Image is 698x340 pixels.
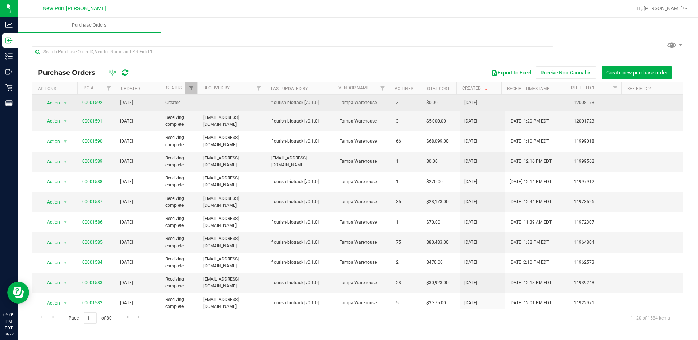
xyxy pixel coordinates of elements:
inline-svg: Inventory [5,53,13,60]
span: [DATE] [464,99,477,106]
span: Tampa Warehouse [340,239,387,246]
a: Go to the next page [122,312,133,322]
span: select [61,298,70,308]
span: select [61,177,70,187]
span: Receiving complete [165,256,195,270]
span: 1 [396,219,418,226]
a: Filter [377,82,389,94]
span: select [61,157,70,167]
a: PO # [84,85,93,90]
span: Action [41,116,60,126]
span: [DATE] 12:18 PM EDT [510,279,552,286]
span: flourish-biotrack [v0.1.0] [271,118,330,125]
span: New Port [PERSON_NAME] [43,5,106,12]
span: 12001723 [574,118,622,125]
a: Vendor Name [338,85,369,90]
span: flourish-biotrack [v0.1.0] [271,219,330,226]
span: Tampa Warehouse [340,300,387,306]
a: 00001587 [82,199,103,204]
span: 31 [396,99,418,106]
span: select [61,136,70,147]
a: 00001584 [82,260,103,265]
span: Receiving complete [165,175,195,189]
span: select [61,278,70,288]
span: select [61,116,70,126]
span: [DATE] [464,300,477,306]
span: [DATE] [120,118,133,125]
span: select [61,217,70,227]
a: Status [166,85,182,90]
span: select [61,237,70,248]
span: Tampa Warehouse [340,178,387,185]
span: [DATE] [120,178,133,185]
span: [DATE] [464,118,477,125]
span: $0.00 [426,158,438,165]
span: Receiving complete [165,235,195,249]
span: [EMAIL_ADDRESS][DOMAIN_NAME] [203,215,262,229]
input: 1 [84,312,97,324]
span: [DATE] 12:01 PM EDT [510,300,552,306]
span: Action [41,258,60,268]
span: Page of 80 [62,312,118,324]
span: $30,923.00 [426,279,449,286]
span: 75 [396,239,418,246]
span: [DATE] [120,279,133,286]
span: $3,375.00 [426,300,446,306]
span: [DATE] [120,300,133,306]
span: 1 [396,178,418,185]
span: Action [41,217,60,227]
inline-svg: Analytics [5,21,13,28]
span: $470.00 [426,259,443,266]
span: Purchase Orders [62,22,116,28]
span: Hi, [PERSON_NAME]! [637,5,684,11]
span: Tampa Warehouse [340,198,387,205]
span: Action [41,157,60,167]
a: 00001586 [82,220,103,225]
a: 00001592 [82,100,103,105]
span: [EMAIL_ADDRESS][DOMAIN_NAME] [203,134,262,148]
iframe: Resource center [7,282,29,304]
span: Action [41,136,60,147]
a: Created [462,86,489,91]
a: 00001591 [82,119,103,124]
span: $28,173.00 [426,198,449,205]
span: Tampa Warehouse [340,99,387,106]
a: Filter [103,82,115,94]
a: Total Cost [425,86,450,91]
span: 11939248 [574,279,622,286]
span: [DATE] [464,279,477,286]
a: Filter [253,82,265,94]
span: Receiving complete [165,276,195,290]
inline-svg: Inbound [5,37,13,44]
span: [EMAIL_ADDRESS][DOMAIN_NAME] [203,155,262,169]
inline-svg: Outbound [5,68,13,76]
span: select [61,197,70,207]
span: 11964804 [574,239,622,246]
inline-svg: Retail [5,84,13,91]
a: 00001582 [82,300,103,305]
span: $80,483.00 [426,239,449,246]
p: 09/27 [3,331,14,337]
span: [DATE] 11:39 AM EDT [510,219,552,226]
span: 11962573 [574,259,622,266]
span: 5 [396,300,418,306]
span: 2 [396,259,418,266]
span: [EMAIL_ADDRESS][DOMAIN_NAME] [203,114,262,128]
span: [EMAIL_ADDRESS][DOMAIN_NAME] [271,155,330,169]
span: [DATE] 12:16 PM EDT [510,158,552,165]
span: $0.00 [426,99,438,106]
a: 00001589 [82,159,103,164]
span: $70.00 [426,219,440,226]
span: Tampa Warehouse [340,118,387,125]
span: Created [165,99,195,106]
span: flourish-biotrack [v0.1.0] [271,279,330,286]
a: Filter [609,82,621,94]
a: Ref Field 1 [571,85,595,90]
span: [DATE] [120,259,133,266]
span: [EMAIL_ADDRESS][DOMAIN_NAME] [203,296,262,310]
span: flourish-biotrack [v0.1.0] [271,239,330,246]
a: 00001590 [82,139,103,144]
span: flourish-biotrack [v0.1.0] [271,198,330,205]
a: Last Updated By [271,86,308,91]
span: Action [41,177,60,187]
